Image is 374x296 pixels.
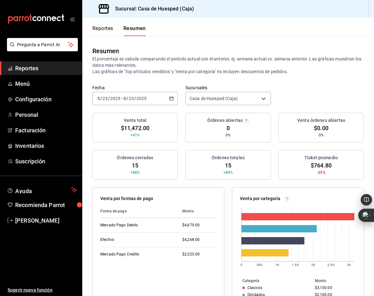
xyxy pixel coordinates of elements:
[100,237,151,242] div: Efectivo
[100,223,151,228] div: Mercado Pago Debito
[15,157,77,166] span: Suscripción
[123,25,146,36] button: Resumen
[121,124,149,132] span: $11,472.00
[227,124,230,132] span: 0
[275,263,279,267] text: 1K
[347,263,351,267] text: 3K
[15,186,69,194] span: Ayuda
[177,205,216,218] th: Monto
[17,41,68,48] span: Pregunta a Parrot AI
[297,117,345,124] h3: Venta órdenes abiertas
[110,96,121,101] input: ----
[15,95,77,104] span: Configuración
[15,126,77,135] span: Facturación
[292,263,299,267] text: 1.5K
[8,287,77,293] span: Sugerir nueva función
[190,95,238,102] span: Casa de Huesped (Caja)
[182,237,216,242] div: $4,268.00
[15,216,77,225] span: [PERSON_NAME]
[319,132,324,138] span: 0%
[130,132,140,138] span: +41%
[15,64,77,72] span: Reportes
[126,96,128,101] span: /
[315,286,353,290] div: $3,150.00
[240,195,281,202] p: Venta por categoría
[182,223,216,228] div: $4,679.00
[117,154,153,161] h3: Órdenes cerradas
[92,56,364,75] p: El porcentaje se calcula comparando el período actual con el anterior, ej. semana actual vs. sema...
[15,201,77,209] span: Recomienda Parrot
[124,117,146,124] h3: Venta total
[240,263,242,267] text: 0
[314,124,328,132] span: $0.00
[15,110,77,119] span: Personal
[92,25,113,36] button: Reportes
[223,170,233,175] span: +88%
[7,38,78,51] button: Pregunta a Parrot AI
[97,96,100,101] input: --
[15,142,77,150] span: Inventarios
[134,96,136,101] span: /
[247,286,262,290] div: Clasicos
[226,132,231,138] span: 0%
[100,205,177,218] th: Forma de pago
[311,161,332,170] span: $764.80
[108,96,110,101] span: /
[102,96,108,101] input: --
[130,170,140,175] span: +88%
[207,117,243,124] h3: Órdenes abiertas
[121,96,122,101] span: -
[311,263,315,267] text: 2K
[327,263,334,267] text: 2.5K
[225,161,231,170] span: 15
[92,85,178,90] label: Fecha
[4,46,78,53] a: Pregunta a Parrot AI
[100,252,151,257] div: Mercado Pago Credito
[185,85,271,90] label: Sucursales
[312,277,364,284] th: Monto
[257,263,262,267] text: 500
[123,96,126,101] input: --
[70,16,75,22] button: open_drawer_menu
[132,161,138,170] span: 15
[128,96,134,101] input: --
[100,195,153,202] p: Venta por formas de pago
[110,5,194,13] h3: Sucursal: Casa de Huesped (Caja)
[182,252,216,257] div: $2,525.00
[232,277,312,284] th: Categoría
[100,96,102,101] span: /
[136,96,147,101] input: ----
[212,154,245,161] h3: Órdenes totales
[15,79,77,88] span: Menú
[92,25,146,36] div: navigation tabs
[304,154,338,161] h3: Ticket promedio
[317,170,326,175] span: -25%
[92,46,119,56] div: Resumen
